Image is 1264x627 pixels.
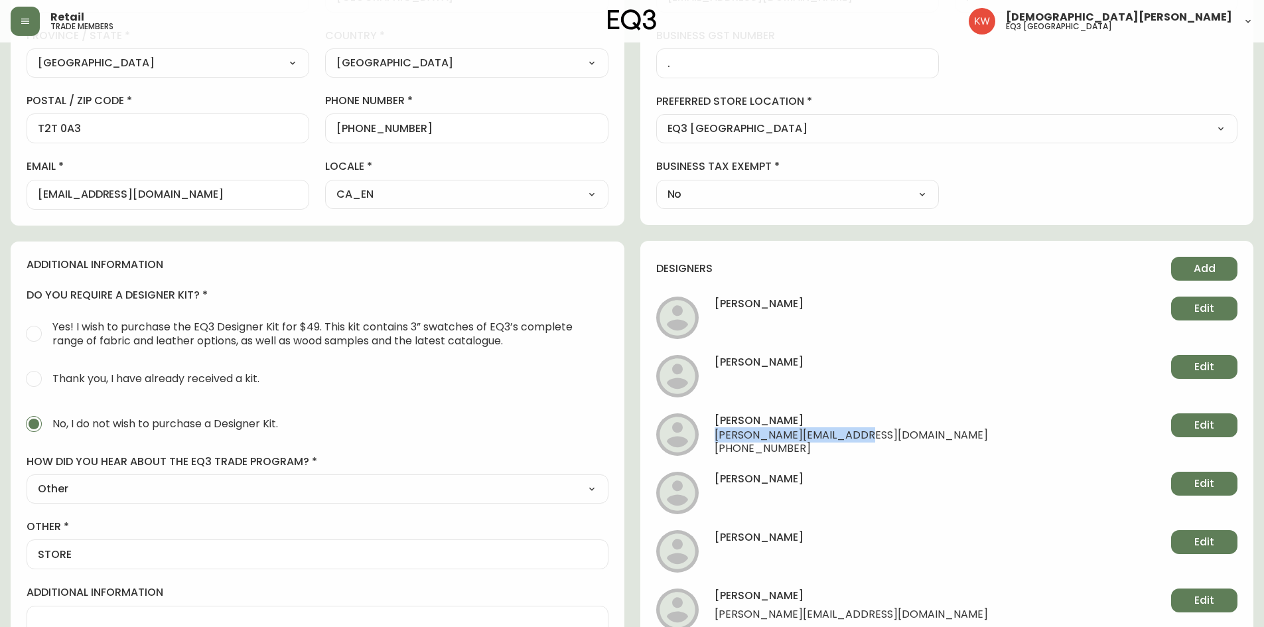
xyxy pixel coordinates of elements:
h4: [PERSON_NAME] [715,413,988,429]
span: Edit [1194,418,1214,433]
label: postal / zip code [27,94,309,108]
button: Edit [1171,297,1237,320]
label: email [27,159,309,174]
button: Edit [1171,355,1237,379]
label: locale [325,159,608,174]
button: Add [1171,257,1237,281]
h5: trade members [50,23,113,31]
span: [PERSON_NAME][EMAIL_ADDRESS][DOMAIN_NAME] [715,608,988,626]
label: business tax exempt [656,159,939,174]
span: Thank you, I have already received a kit. [52,372,259,385]
h4: additional information [27,257,608,272]
label: how did you hear about the eq3 trade program? [27,454,608,469]
img: f33162b67396b0982c40ce2a87247151 [969,8,995,35]
span: [DEMOGRAPHIC_DATA][PERSON_NAME] [1006,12,1232,23]
button: Edit [1171,472,1237,496]
h4: [PERSON_NAME] [715,472,804,496]
button: Edit [1171,530,1237,554]
span: Edit [1194,593,1214,608]
label: other [27,520,608,534]
h4: do you require a designer kit? [27,288,608,303]
h4: [PERSON_NAME] [715,297,804,320]
h4: [PERSON_NAME] [715,589,988,608]
button: Edit [1171,413,1237,437]
h5: eq3 [GEOGRAPHIC_DATA] [1006,23,1112,31]
label: additional information [27,585,608,600]
button: Edit [1171,589,1237,612]
span: Add [1194,261,1216,276]
span: [PERSON_NAME][EMAIL_ADDRESS][DOMAIN_NAME] [715,429,988,443]
h4: [PERSON_NAME] [715,355,804,379]
span: Edit [1194,476,1214,491]
span: [PHONE_NUMBER] [715,443,988,456]
span: No, I do not wish to purchase a Designer Kit. [52,417,278,431]
img: logo [608,9,657,31]
label: preferred store location [656,94,1238,109]
span: Edit [1194,360,1214,374]
span: Yes! I wish to purchase the EQ3 Designer Kit for $49. This kit contains 3” swatches of EQ3’s comp... [52,320,598,348]
h4: designers [656,261,713,276]
h4: [PERSON_NAME] [715,530,804,554]
span: Retail [50,12,84,23]
span: Edit [1194,535,1214,549]
span: Edit [1194,301,1214,316]
label: phone number [325,94,608,108]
